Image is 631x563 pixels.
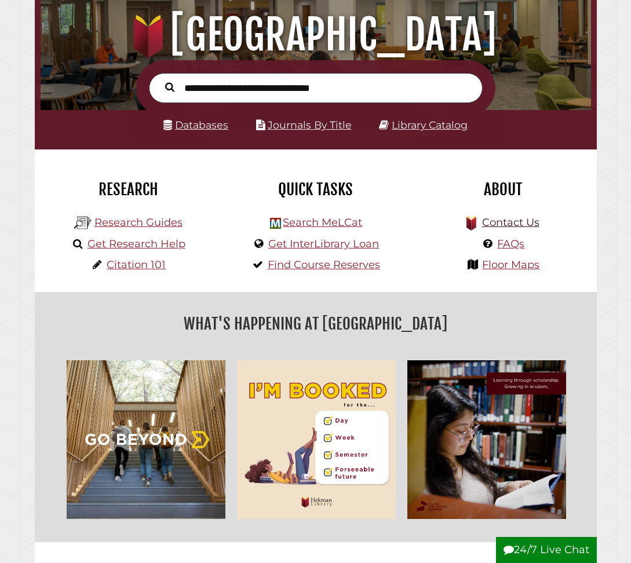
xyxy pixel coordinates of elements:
a: Databases [163,119,228,131]
img: Go Beyond [61,354,231,525]
a: Library Catalog [392,119,468,131]
img: Hekman Library Logo [270,218,281,229]
h2: Research [43,180,213,199]
a: Contact Us [482,216,539,229]
a: Get Research Help [87,237,185,250]
a: Search MeLCat [283,216,362,229]
a: Get InterLibrary Loan [268,237,379,250]
h2: About [418,180,588,199]
img: Learning through scholarship, growing in wisdom. [402,354,572,525]
img: I'm Booked for the... Day, Week, Foreseeable Future! Hekman Library [231,354,402,525]
a: Research Guides [94,216,183,229]
i: Search [165,82,174,93]
a: Floor Maps [482,258,539,271]
a: Journals By Title [268,119,352,131]
h2: Quick Tasks [231,180,400,199]
a: FAQs [497,237,524,250]
div: slideshow [61,354,572,525]
h1: [GEOGRAPHIC_DATA] [50,9,581,60]
a: Find Course Reserves [268,258,380,271]
h2: What's Happening at [GEOGRAPHIC_DATA] [43,310,588,337]
a: Citation 101 [107,258,166,271]
button: Search [159,79,180,94]
img: Hekman Library Logo [74,214,92,232]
